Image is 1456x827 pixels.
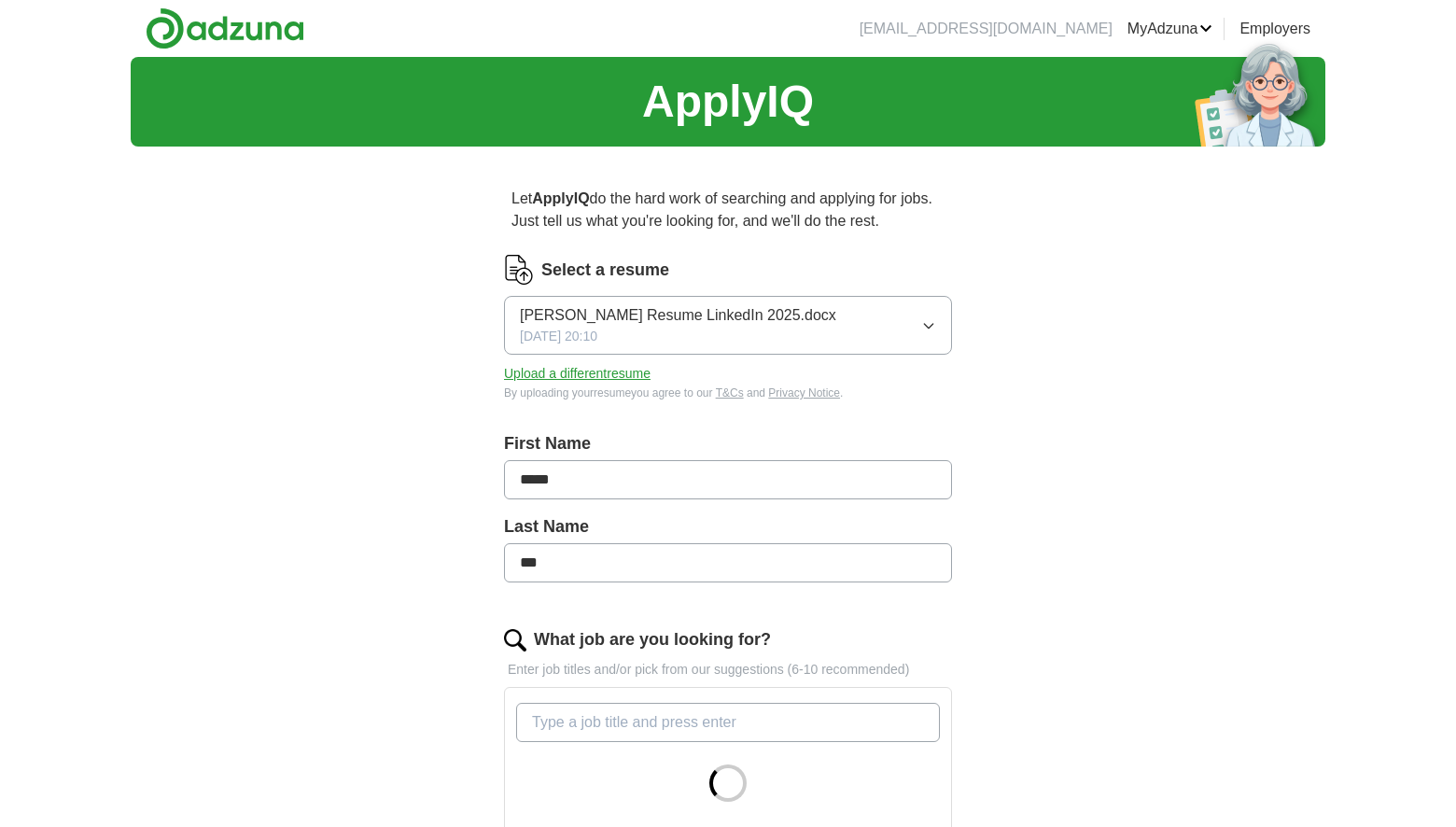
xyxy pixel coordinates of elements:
[504,296,952,355] button: [PERSON_NAME] Resume LinkedIn 2025.docx[DATE] 20:10
[716,386,744,399] a: T&Cs
[1127,18,1213,40] a: MyAdzuna
[642,68,814,135] h1: ApplyIQ
[768,386,840,399] a: Privacy Notice
[541,258,669,283] label: Select a resume
[504,629,526,652] img: search.png
[504,180,952,240] p: Let do the hard work of searching and applying for jobs. Just tell us what you're looking for, an...
[520,327,597,346] span: [DATE] 20:10
[532,190,589,206] strong: ApplyIQ
[504,385,952,401] div: By uploading your resume you agree to our and .
[516,703,940,742] input: Type a job title and press enter
[504,364,651,384] button: Upload a differentresume
[534,627,771,652] label: What job are you looking for?
[860,18,1113,40] li: [EMAIL_ADDRESS][DOMAIN_NAME]
[504,431,952,456] label: First Name
[146,7,304,49] img: Adzuna logo
[520,304,836,327] span: [PERSON_NAME] Resume LinkedIn 2025.docx
[504,255,534,285] img: CV Icon
[504,514,952,540] label: Last Name
[504,660,952,680] p: Enter job titles and/or pick from our suggestions (6-10 recommended)
[1239,18,1310,40] a: Employers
